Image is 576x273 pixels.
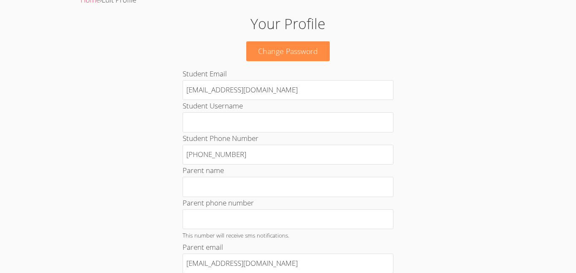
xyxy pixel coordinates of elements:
label: Student Username [183,101,243,111]
h1: Your Profile [132,13,444,35]
label: Student Email [183,69,227,78]
label: Parent email [183,242,223,252]
label: Parent phone number [183,198,254,208]
a: Change Password [246,41,330,61]
label: Student Phone Number [183,133,258,143]
label: Parent name [183,165,224,175]
small: This number will receive sms notifications. [183,231,289,239]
